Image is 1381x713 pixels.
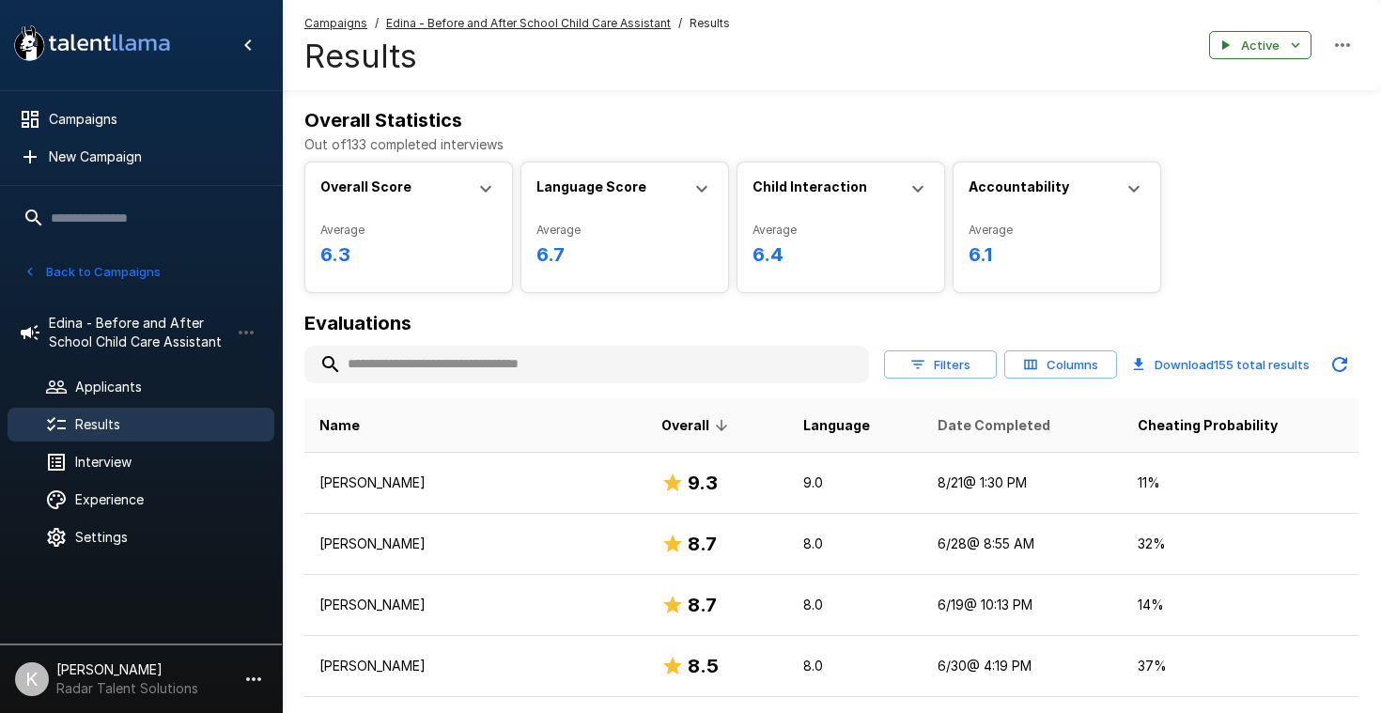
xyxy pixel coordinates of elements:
[803,596,908,614] p: 8.0
[688,590,717,620] h6: 8.7
[688,468,718,498] h6: 9.3
[319,535,631,553] p: [PERSON_NAME]
[1138,596,1343,614] p: 14 %
[1125,346,1317,383] button: Download155 total results
[753,221,929,240] span: Average
[688,529,717,559] h6: 8.7
[661,414,734,437] span: Overall
[320,221,497,240] span: Average
[678,14,682,33] span: /
[1138,414,1278,437] span: Cheating Probability
[319,596,631,614] p: [PERSON_NAME]
[536,178,646,194] b: Language Score
[803,657,908,675] p: 8.0
[1004,350,1117,380] button: Columns
[923,453,1122,514] td: 8/21 @ 1:30 PM
[386,16,671,30] u: Edina - Before and After School Child Care Assistant
[753,178,867,194] b: Child Interaction
[803,473,908,492] p: 9.0
[536,240,713,270] h6: 6.7
[319,657,631,675] p: [PERSON_NAME]
[1209,31,1311,60] button: Active
[304,16,367,30] u: Campaigns
[884,350,997,380] button: Filters
[938,414,1050,437] span: Date Completed
[969,240,1145,270] h6: 6.1
[1138,535,1343,553] p: 32 %
[320,240,497,270] h6: 6.3
[803,535,908,553] p: 8.0
[923,514,1122,575] td: 6/28 @ 8:55 AM
[1138,657,1343,675] p: 37 %
[690,14,730,33] span: Results
[753,240,929,270] h6: 6.4
[803,414,870,437] span: Language
[319,414,360,437] span: Name
[375,14,379,33] span: /
[304,135,1358,154] p: Out of 133 completed interviews
[319,473,631,492] p: [PERSON_NAME]
[923,636,1122,697] td: 6/30 @ 4:19 PM
[320,178,411,194] b: Overall Score
[1321,346,1358,383] button: Updated Today - 6:38 AM
[969,178,1069,194] b: Accountability
[304,37,730,76] h4: Results
[1138,473,1343,492] p: 11 %
[304,312,411,334] b: Evaluations
[304,109,462,132] b: Overall Statistics
[536,221,713,240] span: Average
[923,575,1122,636] td: 6/19 @ 10:13 PM
[969,221,1145,240] span: Average
[688,651,719,681] h6: 8.5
